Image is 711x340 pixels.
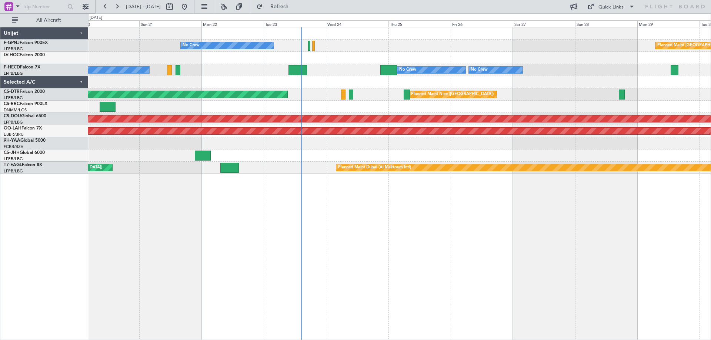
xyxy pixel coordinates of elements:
a: T7-EAGLFalcon 8X [4,163,42,167]
a: FCBB/BZV [4,144,23,149]
span: OO-LAH [4,126,21,131]
div: No Crew [471,64,488,75]
a: F-GPNJFalcon 900EX [4,41,48,45]
div: Fri 26 [451,20,513,27]
button: Quick Links [584,1,638,13]
span: [DATE] - [DATE] [126,3,161,10]
a: 9H-YAAGlobal 5000 [4,138,46,143]
a: LFPB/LBG [4,156,23,162]
div: Mon 29 [637,20,700,27]
span: F-HECD [4,65,20,70]
div: Tue 23 [264,20,326,27]
div: No Crew [183,40,200,51]
input: Trip Number [23,1,65,12]
a: LFPB/LBG [4,46,23,52]
div: Sun 21 [139,20,201,27]
a: CS-DTRFalcon 2000 [4,90,45,94]
a: CS-JHHGlobal 6000 [4,151,45,155]
span: 9H-YAA [4,138,20,143]
div: Sat 27 [513,20,575,27]
span: T7-EAGL [4,163,22,167]
button: All Aircraft [8,14,80,26]
a: LFPB/LBG [4,71,23,76]
a: F-HECDFalcon 7X [4,65,40,70]
div: No Crew [399,64,416,75]
a: LFPB/LBG [4,95,23,101]
span: Refresh [264,4,295,9]
span: CS-DTR [4,90,20,94]
a: CS-DOUGlobal 6500 [4,114,46,118]
div: Sun 28 [575,20,637,27]
a: DNMM/LOS [4,107,27,113]
div: Planned Maint Dubai (Al Maktoum Intl) [338,162,411,173]
div: Planned Maint Nice ([GEOGRAPHIC_DATA]) [411,89,494,100]
span: CS-JHH [4,151,20,155]
div: Sat 20 [77,20,139,27]
a: LFPB/LBG [4,119,23,125]
div: Thu 25 [388,20,451,27]
a: EBBR/BRU [4,132,24,137]
span: LV-HQC [4,53,20,57]
div: Wed 24 [326,20,388,27]
a: LV-HQCFalcon 2000 [4,53,45,57]
span: CS-RRC [4,102,20,106]
span: F-GPNJ [4,41,20,45]
a: CS-RRCFalcon 900LX [4,102,47,106]
span: All Aircraft [19,18,78,23]
span: CS-DOU [4,114,21,118]
div: Mon 22 [201,20,264,27]
a: LFPB/LBG [4,168,23,174]
div: Quick Links [598,4,624,11]
div: [DATE] [90,15,102,21]
a: OO-LAHFalcon 7X [4,126,42,131]
button: Refresh [253,1,297,13]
